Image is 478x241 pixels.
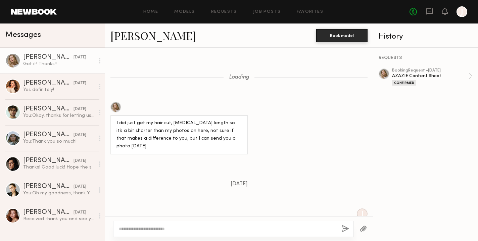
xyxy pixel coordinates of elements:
[74,132,86,138] div: [DATE]
[229,75,249,80] span: Loading
[23,132,74,138] div: [PERSON_NAME]
[110,28,196,43] a: [PERSON_NAME]
[23,138,95,145] div: You: Thank you so much!
[392,68,473,86] a: bookingRequest •[DATE]AZAZIE Content ShootConfirmed
[316,29,368,42] button: Book model
[23,54,74,61] div: [PERSON_NAME]
[457,6,467,17] a: J
[23,106,74,112] div: [PERSON_NAME]
[74,54,86,61] div: [DATE]
[23,87,95,93] div: Yes definitely!
[23,157,74,164] div: [PERSON_NAME]
[253,10,281,14] a: Job Posts
[379,56,473,60] div: REQUESTS
[392,73,469,79] div: AZAZIE Content Shoot
[116,119,242,150] div: I did just get my hair cut, [MEDICAL_DATA] length so it’s a bit shorter than my photos on here, n...
[23,164,95,171] div: Thanks! Good luck! Hope the shoot goes well!
[297,10,323,14] a: Favorites
[211,10,237,14] a: Requests
[143,10,158,14] a: Home
[23,209,74,216] div: [PERSON_NAME]
[174,10,195,14] a: Models
[23,61,95,67] div: Got it! Thanks!!
[392,80,416,86] div: Confirmed
[23,183,74,190] div: [PERSON_NAME]
[23,190,95,196] div: You: Oh my goodness, thank YOU! You were wonderful to work with. Hugs! :)
[231,181,248,187] span: [DATE]
[23,216,95,222] div: Received thank you and see you [DATE]!
[74,80,86,87] div: [DATE]
[392,68,469,73] div: booking Request • [DATE]
[74,106,86,112] div: [DATE]
[74,209,86,216] div: [DATE]
[23,80,74,87] div: [PERSON_NAME]
[74,184,86,190] div: [DATE]
[316,32,368,38] a: Book model
[23,112,95,119] div: You: Okay, thanks for letting us know! No need to travel back during those days, we can work arou...
[74,158,86,164] div: [DATE]
[5,31,41,39] span: Messages
[379,33,473,41] div: History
